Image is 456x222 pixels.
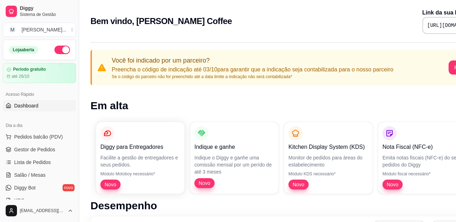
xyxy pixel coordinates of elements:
p: Preencha o código de indicação até 03/10 para garantir que a indicação seja contabilizada para o ... [112,65,393,74]
h2: Bem vindo, [PERSON_NAME] Coffee [90,16,232,27]
a: Gestor de Pedidos [3,144,76,155]
a: Período gratuitoaté 26/10 [3,63,76,83]
button: Indique e ganheIndique o Diggy e ganhe uma comissão mensal por um perído de até 3 mesesNovo [190,122,279,194]
a: Dashboard [3,100,76,111]
div: [PERSON_NAME] ... [22,26,66,33]
p: Você foi indicado por um parceiro? [112,55,393,65]
div: Dia a dia [3,120,76,131]
button: Alterar Status [54,46,70,54]
p: Módulo Motoboy necessário* [100,171,180,177]
p: Módulo KDS necessário* [288,171,368,177]
span: KDS [14,197,24,204]
span: M [9,26,16,33]
span: Novo [290,181,307,188]
span: Lista de Pedidos [14,159,51,166]
button: Select a team [3,23,76,37]
p: Monitor de pedidos para áreas do estabelecimento [288,154,368,168]
article: até 26/10 [12,74,29,79]
p: Diggy para Entregadores [100,143,180,151]
span: [EMAIL_ADDRESS][DOMAIN_NAME] [20,208,65,214]
p: Se o código do parceiro não for preenchido até a data limite a indicação não será contabilizada* [112,74,393,80]
p: Indique e ganhe [194,143,274,151]
span: Diggy [20,5,73,12]
a: Diggy Botnovo [3,182,76,193]
span: Diggy Bot [14,184,36,191]
a: Salão / Mesas [3,169,76,181]
span: Novo [102,181,119,188]
button: [EMAIL_ADDRESS][DOMAIN_NAME] [3,202,76,219]
span: Salão / Mesas [14,171,46,179]
button: Diggy para EntregadoresFacilite a gestão de entregadores e seus pedidos.Módulo Motoboy necessário... [96,122,185,194]
span: Novo [384,181,401,188]
button: Kitchen Display System (KDS)Monitor de pedidos para áreas do estabelecimentoMódulo KDS necessário... [284,122,373,194]
p: Indique o Diggy e ganhe uma comissão mensal por um perído de até 3 meses [194,154,274,175]
span: Gestor de Pedidos [14,146,55,153]
span: Sistema de Gestão [20,12,73,17]
span: Dashboard [14,102,39,109]
div: Acesso Rápido [3,89,76,100]
span: Novo [196,180,213,187]
a: KDS [3,195,76,206]
a: DiggySistema de Gestão [3,3,76,20]
div: Loja aberta [9,46,38,54]
button: Pedidos balcão (PDV) [3,131,76,142]
p: Kitchen Display System (KDS) [288,143,368,151]
span: Pedidos balcão (PDV) [14,133,63,140]
p: Facilite a gestão de entregadores e seus pedidos. [100,154,180,168]
article: Período gratuito [13,67,46,72]
a: Lista de Pedidos [3,157,76,168]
